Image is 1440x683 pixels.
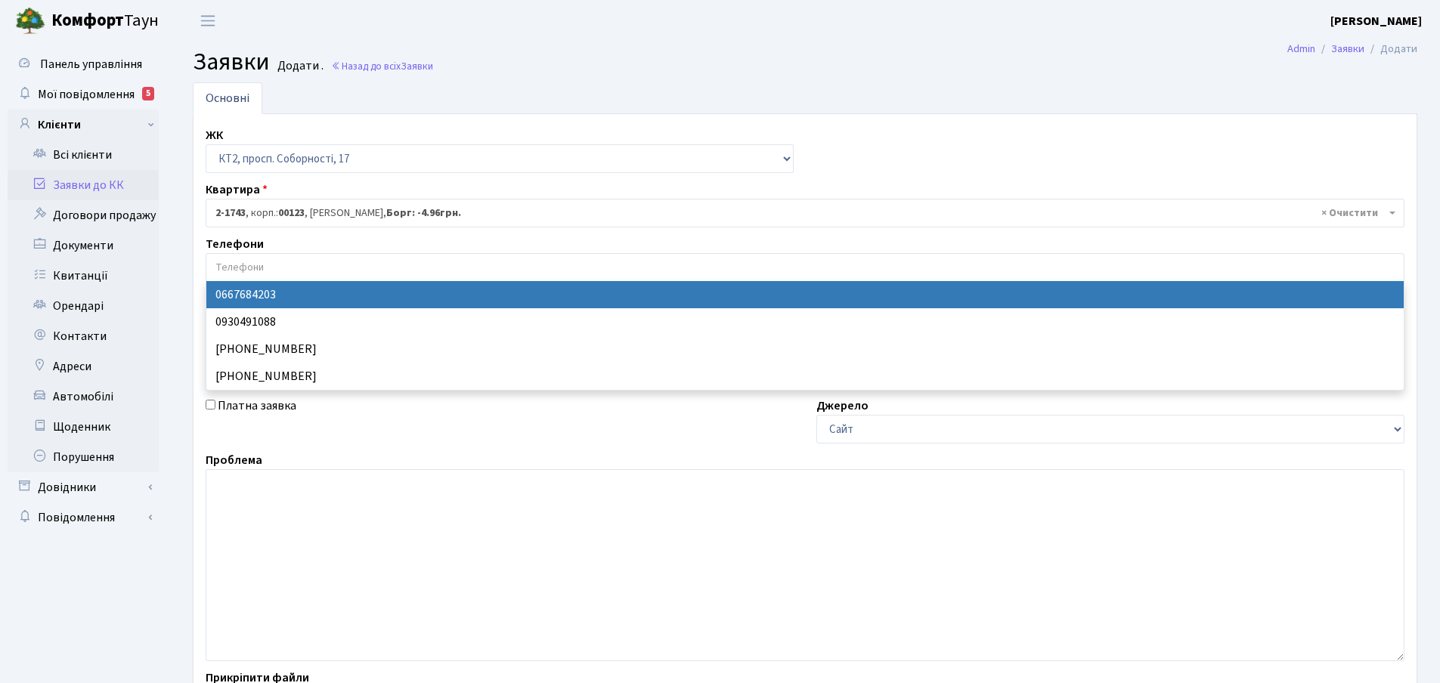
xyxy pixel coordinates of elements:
[51,8,124,32] b: Комфорт
[8,49,159,79] a: Панель управління
[15,6,45,36] img: logo.png
[38,86,135,103] span: Мої повідомлення
[40,56,142,73] span: Панель управління
[1287,41,1315,57] a: Admin
[189,8,227,33] button: Переключити навігацію
[1265,33,1440,65] nav: breadcrumb
[215,206,1386,221] span: <b>2-1743</b>, корп.: <b>00123</b>, Кушнір Аліна Вячеславівна, <b>Борг: -4.96грн.</b>
[1364,41,1417,57] li: Додати
[8,502,159,533] a: Повідомлення
[8,79,159,110] a: Мої повідомлення5
[274,59,324,73] small: Додати .
[8,382,159,412] a: Автомобілі
[8,351,159,382] a: Адреси
[8,261,159,291] a: Квитанції
[193,45,270,79] span: Заявки
[8,140,159,170] a: Всі клієнти
[401,59,433,73] span: Заявки
[8,321,159,351] a: Контакти
[816,397,869,415] label: Джерело
[206,363,1404,390] li: [PHONE_NUMBER]
[331,59,433,73] a: Назад до всіхЗаявки
[278,206,305,221] b: 00123
[218,397,296,415] label: Платна заявка
[8,110,159,140] a: Клієнти
[206,281,1404,308] li: 0667684203
[8,291,159,321] a: Орендарі
[206,451,262,469] label: Проблема
[206,254,1404,281] input: Телефони
[8,200,159,230] a: Договори продажу
[8,230,159,261] a: Документи
[8,170,159,200] a: Заявки до КК
[193,82,262,114] a: Основні
[206,126,223,144] label: ЖК
[206,181,268,199] label: Квартира
[1321,206,1378,221] span: Видалити всі елементи
[206,335,1404,363] li: [PHONE_NUMBER]
[1331,41,1364,57] a: Заявки
[206,199,1404,227] span: <b>2-1743</b>, корп.: <b>00123</b>, Кушнір Аліна Вячеславівна, <b>Борг: -4.96грн.</b>
[8,442,159,472] a: Порушення
[1330,12,1422,30] a: [PERSON_NAME]
[1330,13,1422,29] b: [PERSON_NAME]
[206,308,1404,335] li: 0930491088
[206,235,264,253] label: Телефони
[142,87,154,100] div: 5
[8,412,159,442] a: Щоденник
[386,206,461,221] b: Борг: -4.96грн.
[51,8,159,34] span: Таун
[8,472,159,502] a: Довідники
[215,206,246,221] b: 2-1743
